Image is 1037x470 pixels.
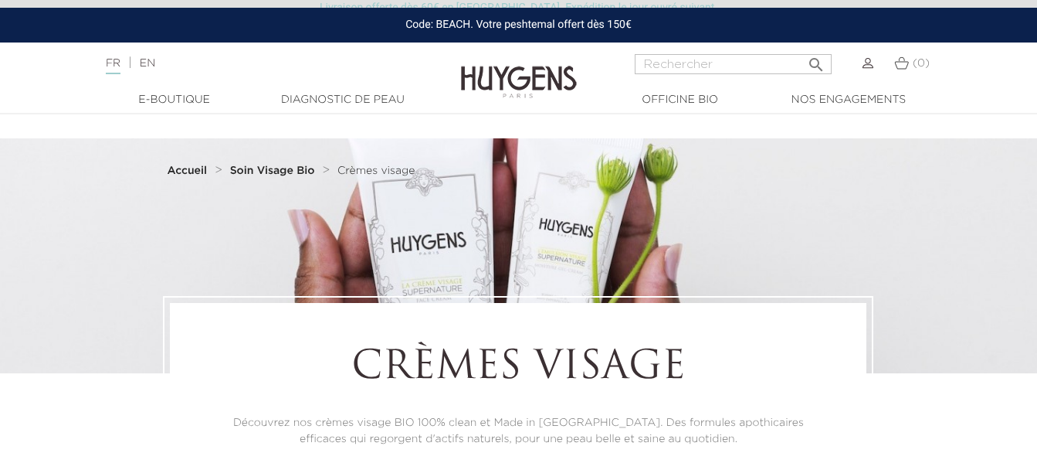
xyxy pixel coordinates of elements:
img: Huygens [461,41,577,100]
span: (0) [913,58,930,69]
i:  [807,51,825,70]
div: | [98,54,421,73]
strong: Accueil [167,165,207,176]
a: EN [140,58,155,69]
a: Officine Bio [603,92,757,108]
a: Soin Visage Bio [230,165,319,177]
a: Nos engagements [771,92,926,108]
input: Rechercher [635,54,832,74]
a: FR [106,58,120,74]
a: Accueil [167,165,210,177]
a: E-Boutique [97,92,252,108]
a: Crèmes visage [337,165,415,177]
a: Diagnostic de peau [266,92,420,108]
button:  [802,49,830,70]
span: Crèmes visage [337,165,415,176]
p: Découvrez nos crèmes visage BIO 100% clean et Made in [GEOGRAPHIC_DATA]. Des formules apothicaire... [212,415,824,448]
strong: Soin Visage Bio [230,165,315,176]
h1: Crèmes visage [212,346,824,392]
